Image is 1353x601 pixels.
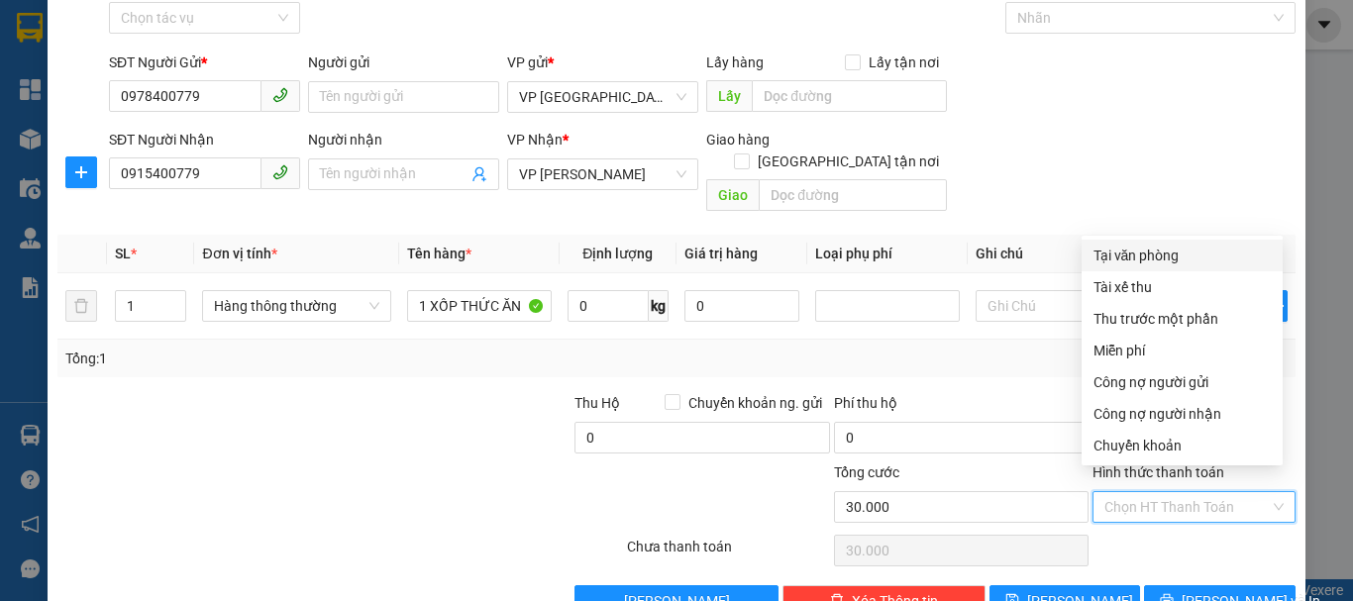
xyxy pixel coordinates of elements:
[649,290,669,322] span: kg
[706,132,770,148] span: Giao hàng
[752,80,947,112] input: Dọc đường
[706,179,759,211] span: Giao
[750,150,947,172] span: [GEOGRAPHIC_DATA] tận nơi
[684,290,800,322] input: 0
[25,25,124,124] img: logo.jpg
[65,290,97,322] button: delete
[25,144,295,210] b: GỬI : VP [GEOGRAPHIC_DATA]
[706,54,764,70] span: Lấy hàng
[574,395,620,411] span: Thu Hộ
[308,129,499,150] div: Người nhận
[185,49,828,73] li: Cổ Đạm, xã [GEOGRAPHIC_DATA], [GEOGRAPHIC_DATA]
[1093,371,1271,393] div: Công nợ người gửi
[65,348,524,369] div: Tổng: 1
[407,246,471,261] span: Tên hàng
[308,51,499,73] div: Người gửi
[1093,308,1271,330] div: Thu trước một phần
[115,246,131,261] span: SL
[519,159,686,189] span: VP Hoàng Liệt
[807,235,968,273] th: Loại phụ phí
[1093,340,1271,361] div: Miễn phí
[1082,398,1283,430] div: Cước gửi hàng sẽ được ghi vào công nợ của người nhận
[625,536,832,570] div: Chưa thanh toán
[684,246,758,261] span: Giá trị hàng
[214,291,378,321] span: Hàng thông thường
[109,129,300,150] div: SĐT Người Nhận
[507,132,563,148] span: VP Nhận
[834,392,1089,422] div: Phí thu hộ
[976,290,1120,322] input: Ghi Chú
[65,156,97,188] button: plus
[1093,464,1224,480] label: Hình thức thanh toán
[272,87,288,103] span: phone
[272,164,288,180] span: phone
[861,51,947,73] span: Lấy tận nơi
[1093,245,1271,266] div: Tại văn phòng
[507,51,698,73] div: VP gửi
[968,235,1128,273] th: Ghi chú
[109,51,300,73] div: SĐT Người Gửi
[582,246,653,261] span: Định lượng
[706,80,752,112] span: Lấy
[759,179,947,211] input: Dọc đường
[1082,366,1283,398] div: Cước gửi hàng sẽ được ghi vào công nợ của người gửi
[680,392,830,414] span: Chuyển khoản ng. gửi
[471,166,487,182] span: user-add
[1093,403,1271,425] div: Công nợ người nhận
[1093,276,1271,298] div: Tài xế thu
[66,164,96,180] span: plus
[185,73,828,98] li: Hotline: 1900252555
[519,82,686,112] span: VP Bình Lộc
[202,246,276,261] span: Đơn vị tính
[1093,435,1271,456] div: Chuyển khoản
[834,464,899,480] span: Tổng cước
[407,290,552,322] input: VD: Bàn, Ghế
